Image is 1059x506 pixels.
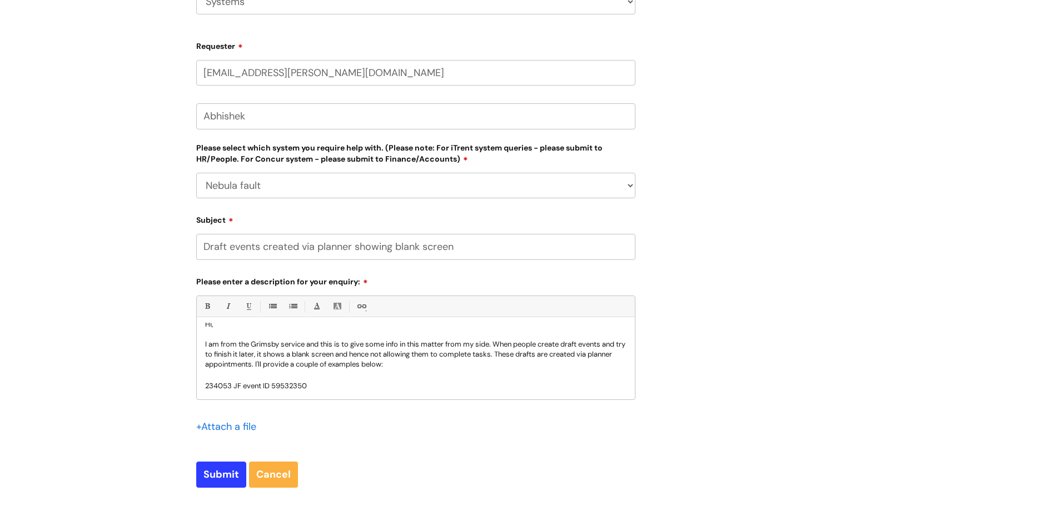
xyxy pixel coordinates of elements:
a: Font Color [310,299,324,313]
a: Link [354,299,368,313]
p: I am from the Grimsby service and this is to give some info in this matter from my side. When peo... [205,339,627,391]
p: Hi, [205,319,627,329]
label: Please enter a description for your enquiry: [196,273,635,287]
label: Please select which system you require help with. (Please note: For iTrent system queries - pleas... [196,141,635,164]
a: Italic (Ctrl-I) [221,299,235,313]
input: Email [196,60,635,86]
a: Bold (Ctrl-B) [200,299,214,313]
a: Back Color [330,299,344,313]
input: Your Name [196,103,635,129]
a: Underline(Ctrl-U) [241,299,255,313]
a: 1. Ordered List (Ctrl-Shift-8) [286,299,300,313]
div: Attach a file [196,418,263,435]
label: Subject [196,212,635,225]
a: • Unordered List (Ctrl-Shift-7) [265,299,279,313]
label: Requester [196,38,635,51]
a: Cancel [249,462,298,487]
input: Submit [196,462,246,487]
